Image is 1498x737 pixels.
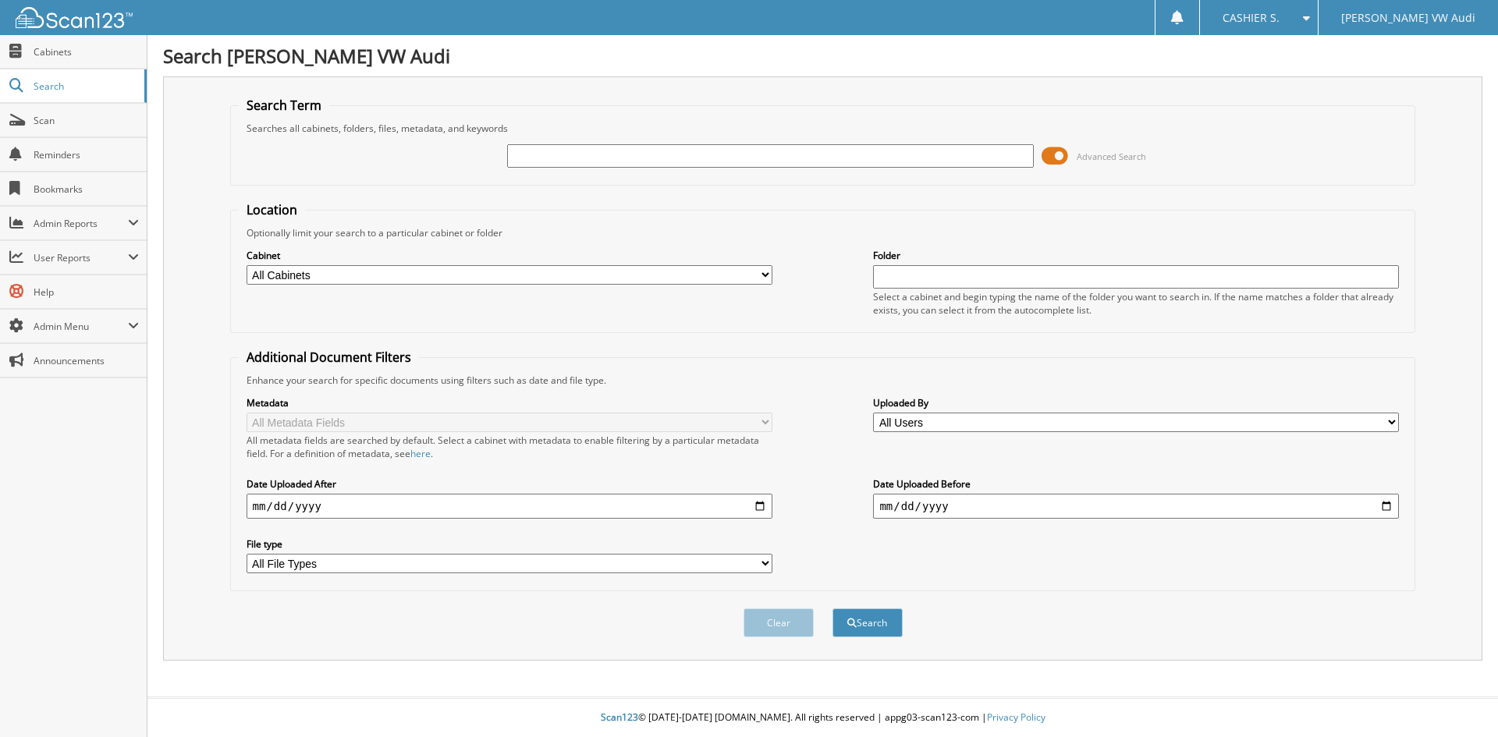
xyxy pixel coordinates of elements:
[239,349,419,366] legend: Additional Document Filters
[1223,13,1280,23] span: CASHIER S.
[34,285,139,299] span: Help
[832,608,903,637] button: Search
[247,537,772,551] label: File type
[873,477,1399,491] label: Date Uploaded Before
[16,7,133,28] img: scan123-logo-white.svg
[34,217,128,230] span: Admin Reports
[987,710,1045,724] a: Privacy Policy
[239,374,1407,387] div: Enhance your search for specific documents using filters such as date and file type.
[34,354,139,367] span: Announcements
[247,249,772,262] label: Cabinet
[410,447,431,460] a: here
[247,434,772,460] div: All metadata fields are searched by default. Select a cabinet with metadata to enable filtering b...
[247,477,772,491] label: Date Uploaded After
[744,608,814,637] button: Clear
[163,43,1482,69] h1: Search [PERSON_NAME] VW Audi
[601,710,638,724] span: Scan123
[247,396,772,409] label: Metadata
[1077,151,1146,162] span: Advanced Search
[239,122,1407,135] div: Searches all cabinets, folders, files, metadata, and keywords
[34,320,128,333] span: Admin Menu
[34,251,128,264] span: User Reports
[239,97,329,114] legend: Search Term
[1341,13,1475,23] span: [PERSON_NAME] VW Audi
[873,396,1399,409] label: Uploaded By
[239,201,305,218] legend: Location
[34,182,139,196] span: Bookmarks
[873,494,1399,519] input: end
[34,45,139,58] span: Cabinets
[873,290,1399,317] div: Select a cabinet and begin typing the name of the folder you want to search in. If the name match...
[247,494,772,519] input: start
[34,80,137,93] span: Search
[34,148,139,161] span: Reminders
[239,226,1407,239] div: Optionally limit your search to a particular cabinet or folder
[147,699,1498,737] div: © [DATE]-[DATE] [DOMAIN_NAME]. All rights reserved | appg03-scan123-com |
[34,114,139,127] span: Scan
[873,249,1399,262] label: Folder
